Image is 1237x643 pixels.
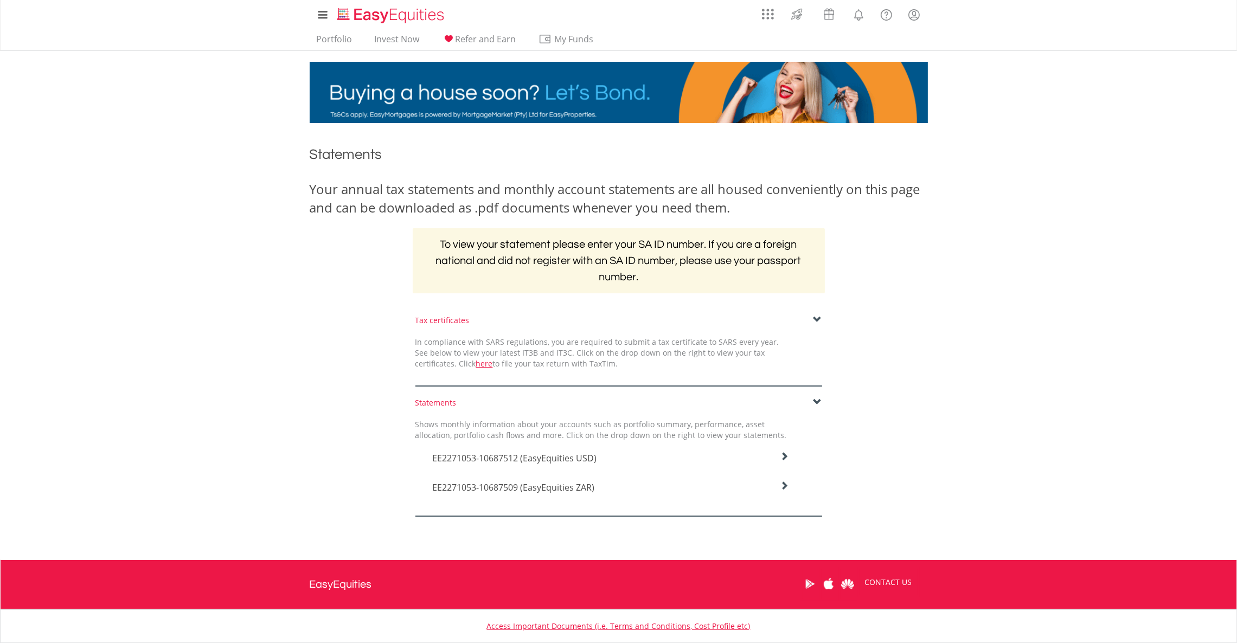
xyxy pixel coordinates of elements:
div: Tax certificates [415,315,822,326]
img: EasyEquities_Logo.png [335,7,448,24]
a: EasyEquities [310,560,372,609]
span: EE2271053-10687509 (EasyEquities ZAR) [432,481,594,493]
a: Apple [819,567,838,601]
a: Google Play [800,567,819,601]
span: EE2271053-10687512 (EasyEquities USD) [432,452,597,464]
img: thrive-v2.svg [788,5,806,23]
span: Refer and Earn [456,33,516,45]
a: Portfolio [312,34,357,50]
img: EasyMortage Promotion Banner [310,62,928,123]
span: Click to file your tax return with TaxTim. [459,358,618,369]
a: Refer and Earn [438,34,521,50]
span: Statements [310,147,382,162]
a: My Profile [900,3,928,27]
span: My Funds [539,32,610,46]
a: Vouchers [813,3,845,23]
a: Huawei [838,567,857,601]
a: Access Important Documents (i.e. Terms and Conditions, Cost Profile etc) [487,621,751,631]
a: Notifications [845,3,873,24]
div: Statements [415,397,822,408]
h2: To view your statement please enter your SA ID number. If you are a foreign national and did not ... [413,228,825,293]
span: In compliance with SARS regulations, you are required to submit a tax certificate to SARS every y... [415,337,779,369]
a: AppsGrid [755,3,781,20]
img: vouchers-v2.svg [820,5,838,23]
a: CONTACT US [857,567,920,597]
div: Your annual tax statements and monthly account statements are all housed conveniently on this pag... [310,180,928,217]
a: Home page [333,3,448,24]
img: grid-menu-icon.svg [762,8,774,20]
a: here [476,358,493,369]
a: Invest Now [370,34,424,50]
div: Shows monthly information about your accounts such as portfolio summary, performance, asset alloc... [407,419,795,441]
a: FAQ's and Support [873,3,900,24]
